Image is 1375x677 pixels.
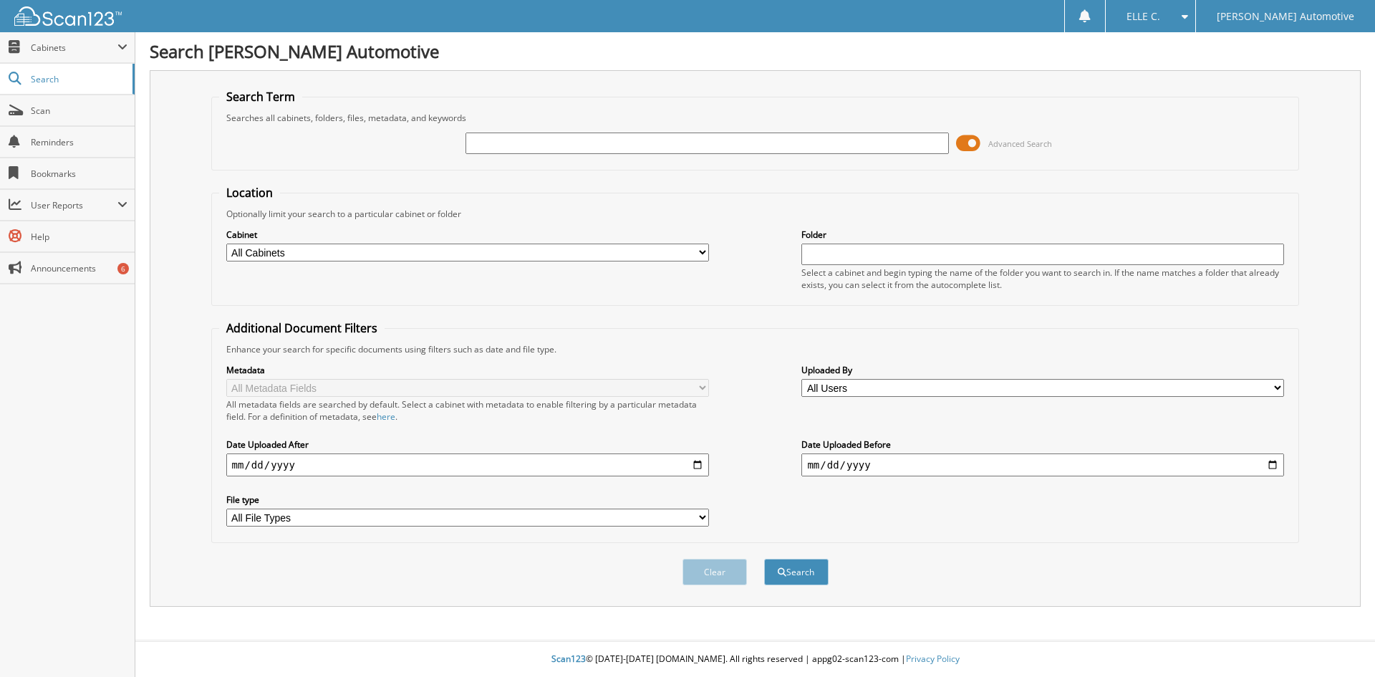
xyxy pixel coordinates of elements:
[226,438,709,451] label: Date Uploaded After
[377,410,395,423] a: here
[226,229,709,241] label: Cabinet
[551,653,586,665] span: Scan123
[31,136,127,148] span: Reminders
[906,653,960,665] a: Privacy Policy
[801,267,1284,291] div: Select a cabinet and begin typing the name of the folder you want to search in. If the name match...
[226,398,709,423] div: All metadata fields are searched by default. Select a cabinet with metadata to enable filtering b...
[226,494,709,506] label: File type
[801,453,1284,476] input: end
[1217,12,1354,21] span: [PERSON_NAME] Automotive
[31,199,117,211] span: User Reports
[226,453,709,476] input: start
[801,229,1284,241] label: Folder
[14,6,122,26] img: scan123-logo-white.svg
[988,138,1052,149] span: Advanced Search
[31,73,125,85] span: Search
[219,343,1292,355] div: Enhance your search for specific documents using filters such as date and file type.
[150,39,1361,63] h1: Search [PERSON_NAME] Automotive
[801,438,1284,451] label: Date Uploaded Before
[31,42,117,54] span: Cabinets
[219,320,385,336] legend: Additional Document Filters
[682,559,747,585] button: Clear
[226,364,709,376] label: Metadata
[31,105,127,117] span: Scan
[135,642,1375,677] div: © [DATE]-[DATE] [DOMAIN_NAME]. All rights reserved | appg02-scan123-com |
[219,185,280,201] legend: Location
[31,168,127,180] span: Bookmarks
[1303,608,1375,677] iframe: Chat Widget
[219,112,1292,124] div: Searches all cabinets, folders, files, metadata, and keywords
[219,208,1292,220] div: Optionally limit your search to a particular cabinet or folder
[31,231,127,243] span: Help
[31,262,127,274] span: Announcements
[801,364,1284,376] label: Uploaded By
[764,559,829,585] button: Search
[117,263,129,274] div: 6
[219,89,302,105] legend: Search Term
[1126,12,1160,21] span: ELLE C.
